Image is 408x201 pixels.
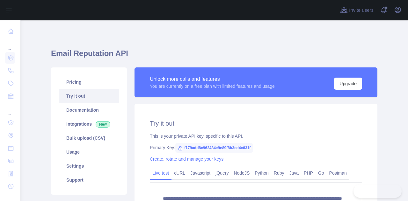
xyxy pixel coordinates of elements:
a: Integrations New [59,117,119,131]
span: New [96,121,110,128]
a: Usage [59,145,119,159]
a: Try it out [59,89,119,103]
div: Primary Key: [150,144,362,151]
a: Postman [327,168,349,178]
a: PHP [301,168,316,178]
span: f179add8c962484e9e89f8b3cd4c631f [175,143,253,153]
div: ... [5,103,15,116]
a: Live test [150,168,171,178]
div: You are currently on a free plan with limited features and usage [150,83,275,89]
a: Ruby [271,168,287,178]
a: Settings [59,159,119,173]
h1: Email Reputation API [51,48,377,64]
a: Documentation [59,103,119,117]
a: NodeJS [231,168,252,178]
a: Javascript [188,168,213,178]
button: Invite users [339,5,375,15]
button: Upgrade [334,78,362,90]
div: This is your private API key, specific to this API. [150,133,362,139]
h2: Try it out [150,119,362,128]
a: Bulk upload (CSV) [59,131,119,145]
a: Create, rotate and manage your keys [150,156,223,162]
a: cURL [171,168,188,178]
iframe: Toggle Customer Support [353,184,402,198]
div: ... [5,38,15,51]
a: jQuery [213,168,231,178]
a: Python [252,168,271,178]
a: Go [316,168,327,178]
a: Java [287,168,302,178]
span: Invite users [349,7,374,14]
a: Support [59,173,119,187]
div: Unlock more calls and features [150,75,275,83]
a: Pricing [59,75,119,89]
